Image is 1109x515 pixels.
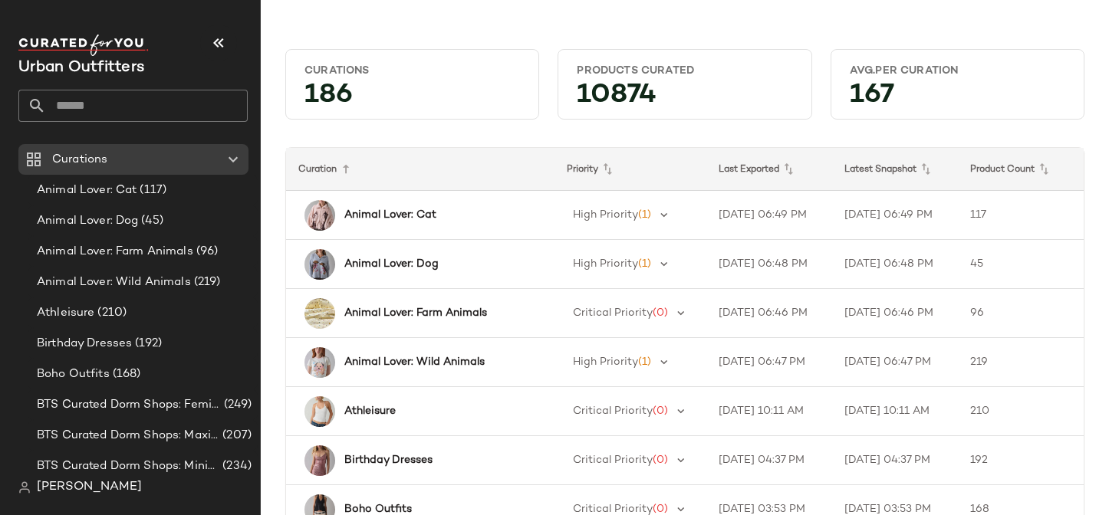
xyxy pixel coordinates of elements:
td: 219 [958,338,1084,387]
span: High Priority [573,209,638,221]
td: [DATE] 06:49 PM [832,191,958,240]
span: (219) [191,274,221,291]
span: Athleisure [37,304,94,322]
td: [DATE] 06:46 PM [706,289,832,338]
span: (168) [110,366,141,383]
img: 103171302_054_b [304,445,335,476]
span: BTS Curated Dorm Shops: Minimalist [37,458,219,475]
div: 186 [292,84,532,113]
td: 45 [958,240,1084,289]
span: Birthday Dresses [37,335,132,353]
span: (207) [219,427,252,444]
span: (0) [653,405,668,417]
td: [DATE] 06:47 PM [706,338,832,387]
b: Animal Lover: Cat [344,207,436,223]
span: Curations [52,151,107,169]
td: [DATE] 06:48 PM [832,240,958,289]
b: Animal Lover: Farm Animals [344,305,487,321]
td: [DATE] 04:37 PM [832,436,958,485]
td: 210 [958,387,1084,436]
th: Priority [554,148,706,191]
span: Critical Priority [573,504,653,515]
b: Animal Lover: Wild Animals [344,354,485,370]
td: [DATE] 10:11 AM [832,387,958,436]
td: [DATE] 10:11 AM [706,387,832,436]
img: 101075752_010_b [304,347,335,378]
b: Birthday Dresses [344,452,433,468]
span: Animal Lover: Farm Animals [37,243,193,261]
span: Boho Outfits [37,366,110,383]
span: Current Company Name [18,60,144,76]
td: [DATE] 04:37 PM [706,436,832,485]
td: [DATE] 06:47 PM [832,338,958,387]
span: BTS Curated Dorm Shops: Feminine [37,396,221,414]
span: (234) [219,458,252,475]
td: [DATE] 06:49 PM [706,191,832,240]
span: (210) [94,304,127,322]
th: Latest Snapshot [832,148,958,191]
div: Avg.per Curation [850,64,1065,78]
th: Last Exported [706,148,832,191]
span: High Priority [573,258,638,270]
span: (0) [653,454,668,466]
span: (1) [638,258,651,270]
span: (192) [132,335,162,353]
img: 102059615_004_b [304,249,335,280]
span: [PERSON_NAME] [37,478,142,497]
span: Critical Priority [573,454,653,466]
span: Critical Priority [573,405,653,417]
span: (0) [653,307,668,319]
span: (96) [193,243,219,261]
img: 102793627_010_b [304,396,335,427]
div: 167 [838,84,1078,113]
span: Critical Priority [573,307,653,319]
th: Product Count [958,148,1084,191]
img: 94950243_066_b [304,200,335,231]
th: Curation [286,148,554,191]
img: cfy_white_logo.C9jOOHJF.svg [18,34,149,56]
span: (249) [221,396,252,414]
td: 117 [958,191,1084,240]
span: (0) [653,504,668,515]
span: (117) [137,182,166,199]
td: 96 [958,289,1084,338]
span: BTS Curated Dorm Shops: Maximalist [37,427,219,444]
span: High Priority [573,356,638,368]
td: [DATE] 06:46 PM [832,289,958,338]
span: (45) [138,212,163,230]
div: Curations [304,64,520,78]
div: Products Curated [577,64,792,78]
span: Animal Lover: Cat [37,182,137,199]
td: 192 [958,436,1084,485]
span: (1) [638,356,651,368]
b: Animal Lover: Dog [344,256,439,272]
img: 101332914_073_b [304,298,335,329]
span: Animal Lover: Wild Animals [37,274,191,291]
div: 10874 [564,84,805,113]
td: [DATE] 06:48 PM [706,240,832,289]
b: Athleisure [344,403,396,419]
span: Animal Lover: Dog [37,212,138,230]
span: (1) [638,209,651,221]
img: svg%3e [18,481,31,494]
